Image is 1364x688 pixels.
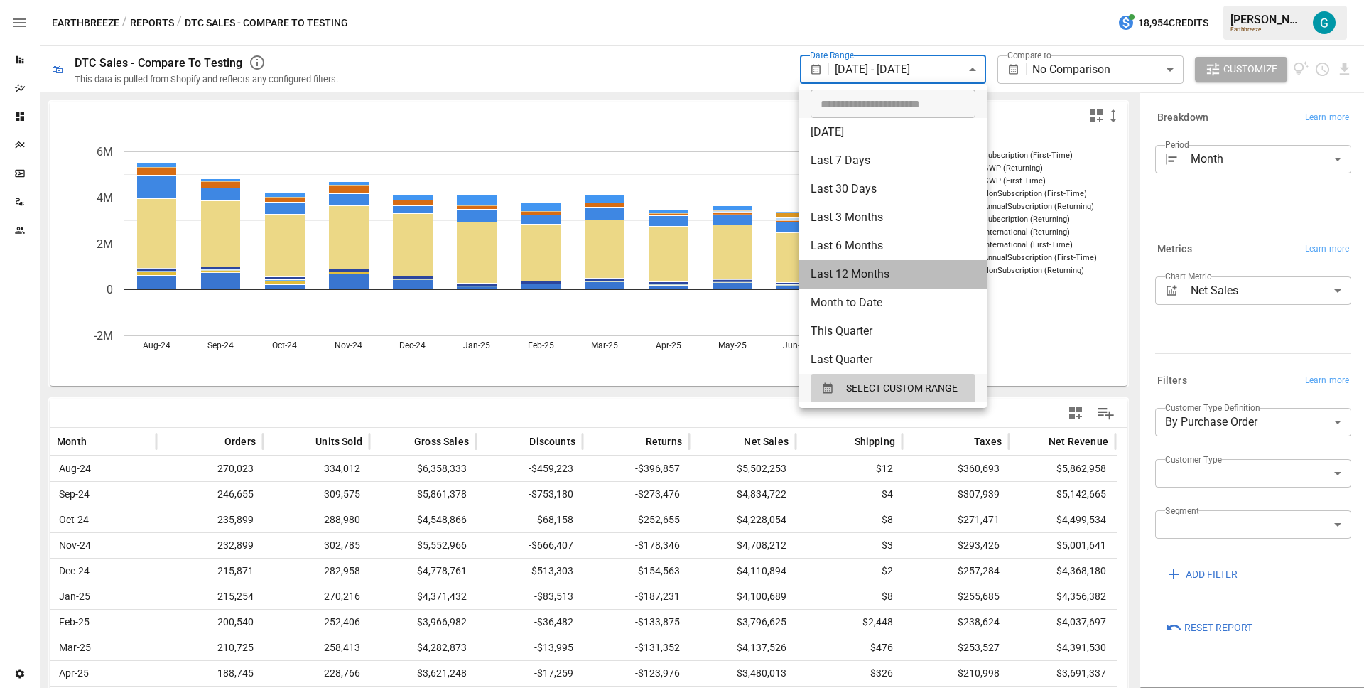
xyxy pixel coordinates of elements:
span: SELECT CUSTOM RANGE [846,380,958,397]
li: Last 12 Months [799,260,987,289]
li: This Quarter [799,317,987,345]
button: SELECT CUSTOM RANGE [811,374,975,402]
li: Last 6 Months [799,232,987,260]
li: Last 30 Days [799,175,987,203]
li: [DATE] [799,118,987,146]
li: Last Quarter [799,345,987,374]
li: Last 3 Months [799,203,987,232]
li: Month to Date [799,289,987,317]
li: Last 7 Days [799,146,987,175]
